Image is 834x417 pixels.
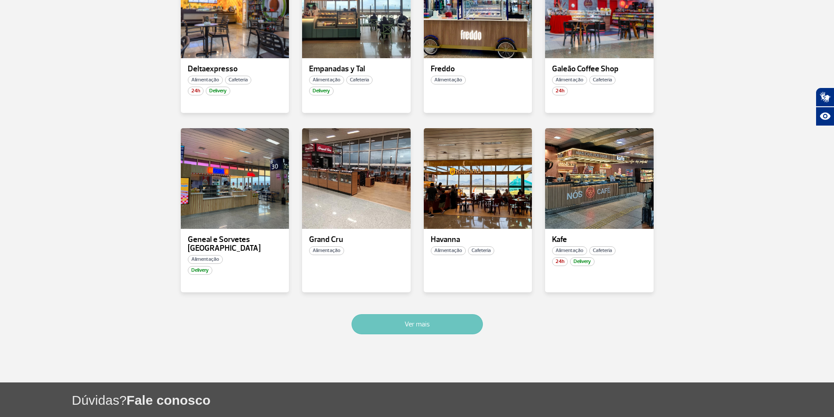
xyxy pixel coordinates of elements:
button: Abrir tradutor de língua de sinais. [816,88,834,107]
p: Empanadas y Tal [309,65,404,74]
span: Alimentação [552,246,587,255]
span: Cafeteria [346,76,373,84]
span: Alimentação [431,76,466,84]
span: Fale conosco [127,393,211,407]
span: Delivery [206,87,230,95]
span: Delivery [309,87,334,95]
p: Deltaexpresso [188,65,282,74]
span: Cafeteria [589,246,616,255]
span: Delivery [570,257,595,266]
span: Alimentação [431,246,466,255]
div: Plugin de acessibilidade da Hand Talk. [816,88,834,126]
p: Freddo [431,65,525,74]
span: Alimentação [552,76,587,84]
p: Grand Cru [309,235,404,244]
h1: Dúvidas? [72,391,834,409]
p: Kafe [552,235,647,244]
span: 24h [552,87,568,95]
p: Havanna [431,235,525,244]
span: Cafeteria [468,246,494,255]
p: Galeão Coffee Shop [552,65,647,74]
button: Abrir recursos assistivos. [816,107,834,126]
span: Alimentação [309,246,344,255]
span: Delivery [188,266,212,275]
span: Alimentação [188,255,223,264]
span: Cafeteria [225,76,251,84]
span: 24h [552,257,568,266]
span: Alimentação [309,76,344,84]
span: 24h [188,87,204,95]
span: Cafeteria [589,76,616,84]
button: Ver mais [352,314,483,334]
span: Alimentação [188,76,223,84]
p: Geneal e Sorvetes [GEOGRAPHIC_DATA] [188,235,282,253]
